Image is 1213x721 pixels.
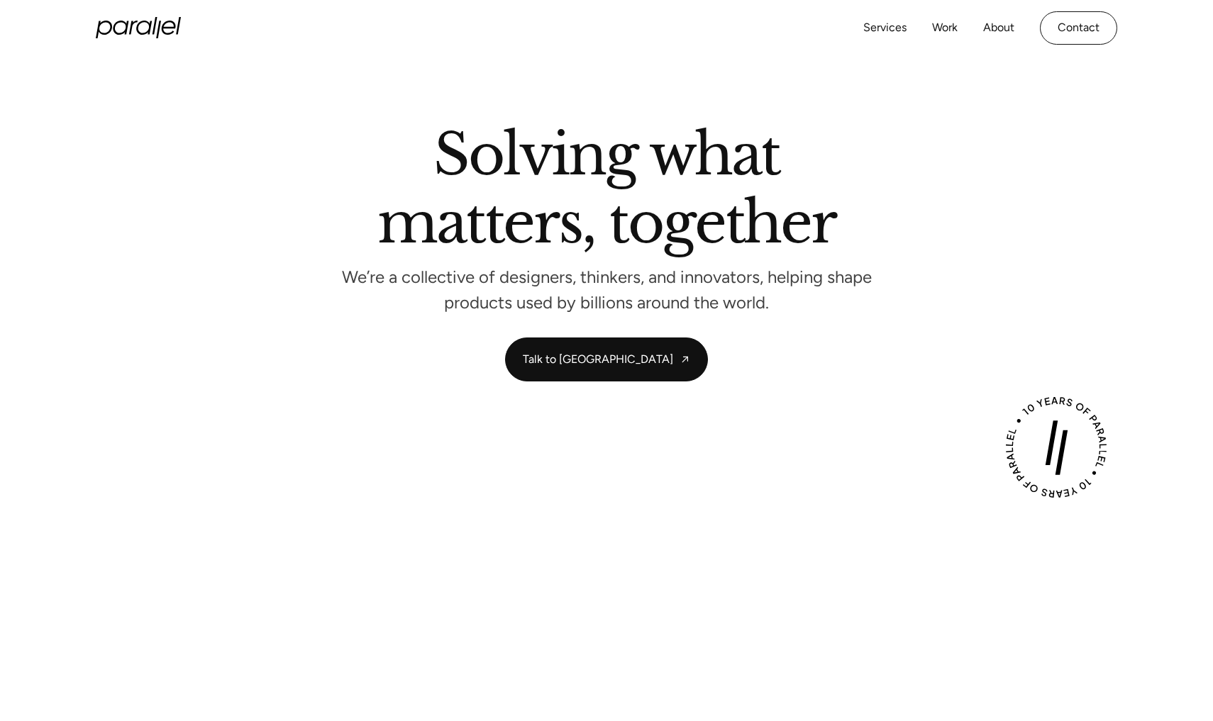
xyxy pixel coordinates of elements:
[340,272,873,309] p: We’re a collective of designers, thinkers, and innovators, helping shape products used by billion...
[96,17,181,38] a: home
[863,18,907,38] a: Services
[983,18,1014,38] a: About
[932,18,958,38] a: Work
[1040,11,1117,45] a: Contact
[377,127,836,257] h2: Solving what matters, together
